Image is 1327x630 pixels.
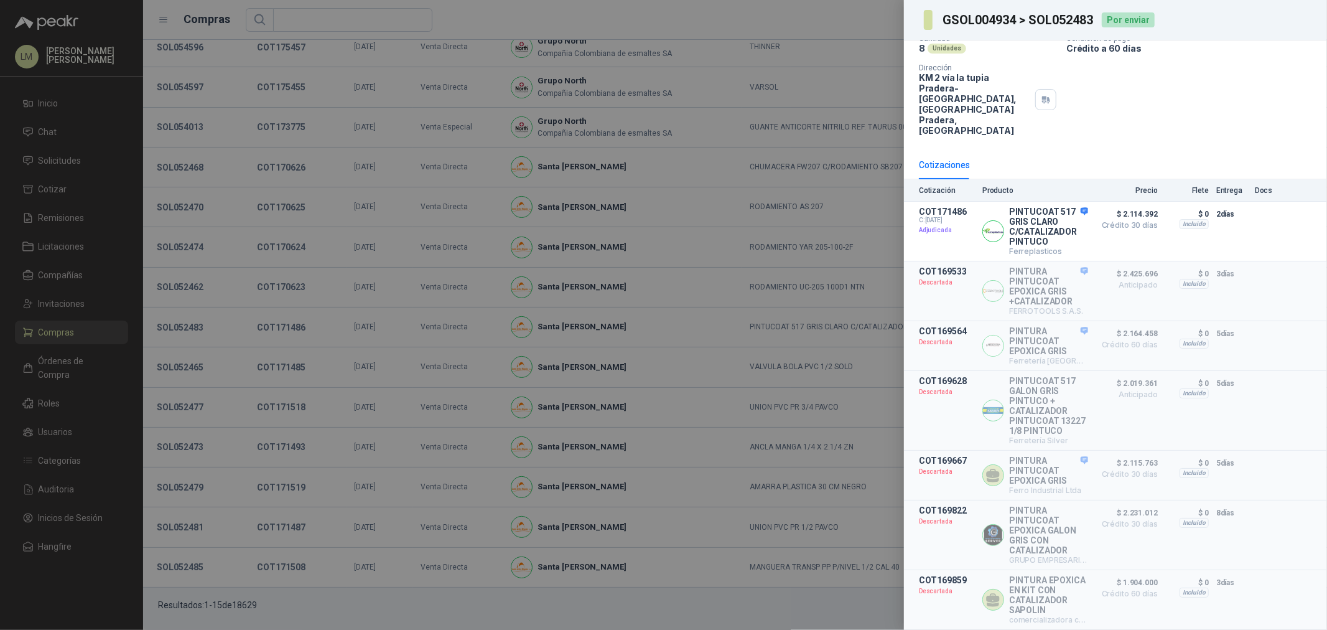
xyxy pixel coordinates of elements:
[943,14,1094,26] h3: GSOL004934 > SOL052483
[1180,388,1209,398] div: Incluido
[1009,575,1088,615] p: PINTURA EPOXICA EN KIT CON CATALIZADOR SAPOLIN
[919,326,975,336] p: COT169564
[919,207,975,217] p: COT171486
[1096,186,1158,195] p: Precio
[1180,468,1209,478] div: Incluido
[1165,376,1209,391] p: $ 0
[1216,505,1247,520] p: 8 días
[919,266,975,276] p: COT169533
[1216,376,1247,391] p: 5 días
[1009,266,1088,306] p: PINTURA PINTUCOAT EPOXICA GRIS +CATALIZADOR
[1096,281,1158,289] span: Anticipado
[919,217,975,224] span: C: [DATE]
[1009,326,1088,356] p: PINTURA PINTUCOAT EPOXICA GRIS
[919,158,970,172] div: Cotizaciones
[919,63,1030,72] p: Dirección
[919,43,925,54] p: 8
[919,456,975,466] p: COT169667
[1165,186,1209,195] p: Flete
[1096,326,1158,341] span: $ 2.164.458
[1255,186,1280,195] p: Docs
[1009,486,1088,495] p: Ferro Industrial Ltda
[1180,588,1209,598] div: Incluido
[1096,505,1158,520] span: $ 2.231.012
[983,525,1003,545] img: Company Logo
[1096,471,1158,478] span: Crédito 30 días
[1096,575,1158,590] span: $ 1.904.000
[919,186,975,195] p: Cotización
[982,186,1088,195] p: Producto
[1180,279,1209,289] div: Incluido
[1180,339,1209,349] div: Incluido
[919,505,975,515] p: COT169822
[1096,266,1158,281] span: $ 2.425.696
[1216,186,1247,195] p: Entrega
[1096,341,1158,349] span: Crédito 60 días
[1165,326,1209,341] p: $ 0
[1096,391,1158,398] span: Anticipado
[1216,575,1247,590] p: 3 días
[1009,456,1088,486] p: PINTURA PINTUCOAT EPOXICA GRIS
[919,224,975,237] p: Adjudicada
[983,221,1003,242] img: Company Logo
[1102,12,1155,27] div: Por enviar
[919,585,975,598] p: Descartada
[1009,436,1088,445] p: Ferretería Silver
[983,281,1003,301] img: Company Logo
[1096,456,1158,471] span: $ 2.115.763
[1096,376,1158,391] span: $ 2.019.361
[1009,615,1088,624] p: comercializadora cq ltda
[1180,219,1209,229] div: Incluido
[1009,247,1088,256] p: Ferreplasticos
[1216,326,1247,341] p: 5 días
[1009,356,1088,365] p: Ferretería [GEOGRAPHIC_DATA]
[919,72,1030,136] p: KM 2 vía la tupia Pradera-[GEOGRAPHIC_DATA], [GEOGRAPHIC_DATA] Pradera , [GEOGRAPHIC_DATA]
[919,376,975,386] p: COT169628
[983,336,1003,356] img: Company Logo
[1009,306,1088,316] p: FERROTOOLS S.A.S.
[1096,207,1158,222] span: $ 2.114.392
[919,575,975,585] p: COT169859
[1096,222,1158,229] span: Crédito 30 días
[1216,266,1247,281] p: 3 días
[1216,207,1247,222] p: 2 días
[1165,207,1209,222] p: $ 0
[1096,520,1158,528] span: Crédito 30 días
[1165,456,1209,471] p: $ 0
[1216,456,1247,471] p: 5 días
[919,515,975,528] p: Descartada
[1096,590,1158,598] span: Crédito 60 días
[919,336,975,349] p: Descartada
[1180,518,1209,528] div: Incluido
[928,44,966,54] div: Unidades
[983,400,1003,421] img: Company Logo
[1165,575,1209,590] p: $ 0
[919,386,975,398] p: Descartada
[919,276,975,289] p: Descartada
[1066,43,1322,54] p: Crédito a 60 días
[1165,266,1209,281] p: $ 0
[1009,376,1088,436] p: PINTUCOAT 517 GALON GRIS PINTUCO + CATALIZADOR PINTUCOAT 13227 1/8 PINTUCO
[919,466,975,478] p: Descartada
[1009,555,1088,565] p: GRUPO EMPRESARIAL SERVER SAS
[1165,505,1209,520] p: $ 0
[1009,505,1088,555] p: PINTURA PINTUCOAT EPOXICA GALON GRIS CON CATALIZADOR
[1009,207,1088,247] p: PINTUCOAT 517 GRIS CLARO C/CATALIZADOR PINTUCO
